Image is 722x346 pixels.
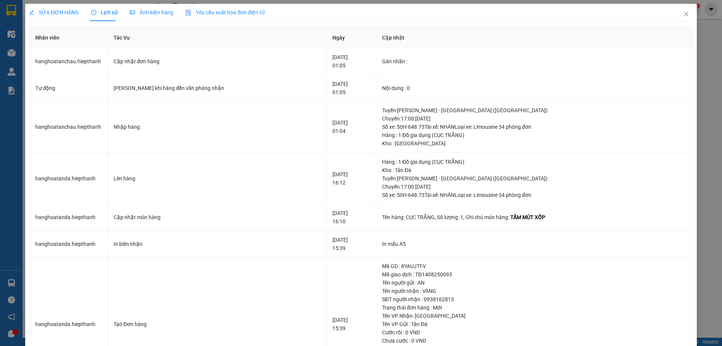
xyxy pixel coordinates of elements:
div: Cập nhật đơn hàng [114,57,320,66]
th: Nhân viên [29,27,108,48]
div: Tên người nhận : VÀNG [382,287,687,295]
span: 1 [460,214,463,220]
div: In mẫu A5 [382,240,687,248]
button: Close [676,4,697,25]
div: Tên VP Gửi : Tản Đà [382,320,687,328]
div: Mã GD : 8YAUJTFV [382,262,687,270]
div: Hàng : 1 Đồ gia dụng (CỤC TRẮNG) [382,131,687,139]
div: SĐT người nhận : 0938162813 [382,295,687,303]
div: Mã giao dịch : TĐ1408250093 [382,270,687,279]
td: hanghoatanda.hiepthanh [29,231,108,258]
div: [DATE] 16:10 [332,209,370,226]
div: Gán nhãn : [382,57,687,66]
div: Hàng : 1 Đồ gia dụng (CỤC TRẮNG) [382,158,687,166]
th: Ngày [326,27,376,48]
div: [PERSON_NAME] khi hàng đến văn phòng nhận [114,84,320,92]
div: Tạo Đơn hàng [114,320,320,328]
div: In biên nhận [114,240,320,248]
div: Tên VP Nhận: [GEOGRAPHIC_DATA] [382,312,687,320]
div: Lên hàng [114,174,320,183]
div: Nội dung : 0 [382,84,687,92]
img: icon [185,10,191,16]
div: [DATE] 15:39 [332,316,370,332]
td: Tự động [29,75,108,102]
span: Yêu cầu xuất hóa đơn điện tử [185,9,265,15]
div: Nhập hàng [114,123,320,131]
td: hanghoatanda.hiepthanh [29,153,108,204]
div: Cước rồi : 0 VND [382,328,687,337]
span: Lịch sử [91,9,118,15]
th: Cập nhật [376,27,693,48]
span: CỤC TRẮNG [406,214,435,220]
div: Cập nhật món hàng [114,213,320,221]
div: Tên người gửi : AN [382,279,687,287]
td: hanghoatanchau.hiepthanh [29,101,108,153]
span: SỬA ĐƠN HÀNG [29,9,79,15]
span: edit [29,10,34,15]
th: Tác Vụ [108,27,326,48]
div: Tên hàng: , Số lượng: , Ghi chú món hàng: [382,213,687,221]
b: Công Ty xe khách HIỆP THÀNH [24,6,86,52]
div: Tuyến : [PERSON_NAME] - [GEOGRAPHIC_DATA] ([GEOGRAPHIC_DATA]) Chuyến: 17:00 [DATE] Số xe: 50H-648... [382,106,687,131]
span: picture [130,10,135,15]
span: Ảnh kiện hàng [130,9,173,15]
div: [DATE] 15:39 [332,236,370,252]
div: Trạng thái đơn hàng : Mới [382,303,687,312]
div: Kho : [GEOGRAPHIC_DATA] [382,139,687,148]
b: [DOMAIN_NAME] [100,6,182,18]
td: hanghoatanchau.hiepthanh [29,48,108,75]
div: [DATE] 01:05 [332,80,370,96]
div: [DATE] 16:12 [332,170,370,187]
td: hanghoatanda.hiepthanh [29,204,108,231]
h2: TC1508250004 [4,54,61,66]
div: [DATE] 01:04 [332,119,370,135]
div: Kho : Tản Đà [382,166,687,174]
div: [DATE] 01:05 [332,53,370,70]
h2: VP Nhận: Tản Đà [39,54,182,101]
span: clock-circle [91,10,96,15]
div: Tuyến : [PERSON_NAME] - [GEOGRAPHIC_DATA] ([GEOGRAPHIC_DATA]) Chuyến: 17:00 [DATE] Số xe: 50H-648... [382,174,687,199]
span: TẤM MÚT XỐP [510,214,545,220]
div: Chưa cước : 0 VND [382,337,687,345]
span: close [683,11,689,17]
